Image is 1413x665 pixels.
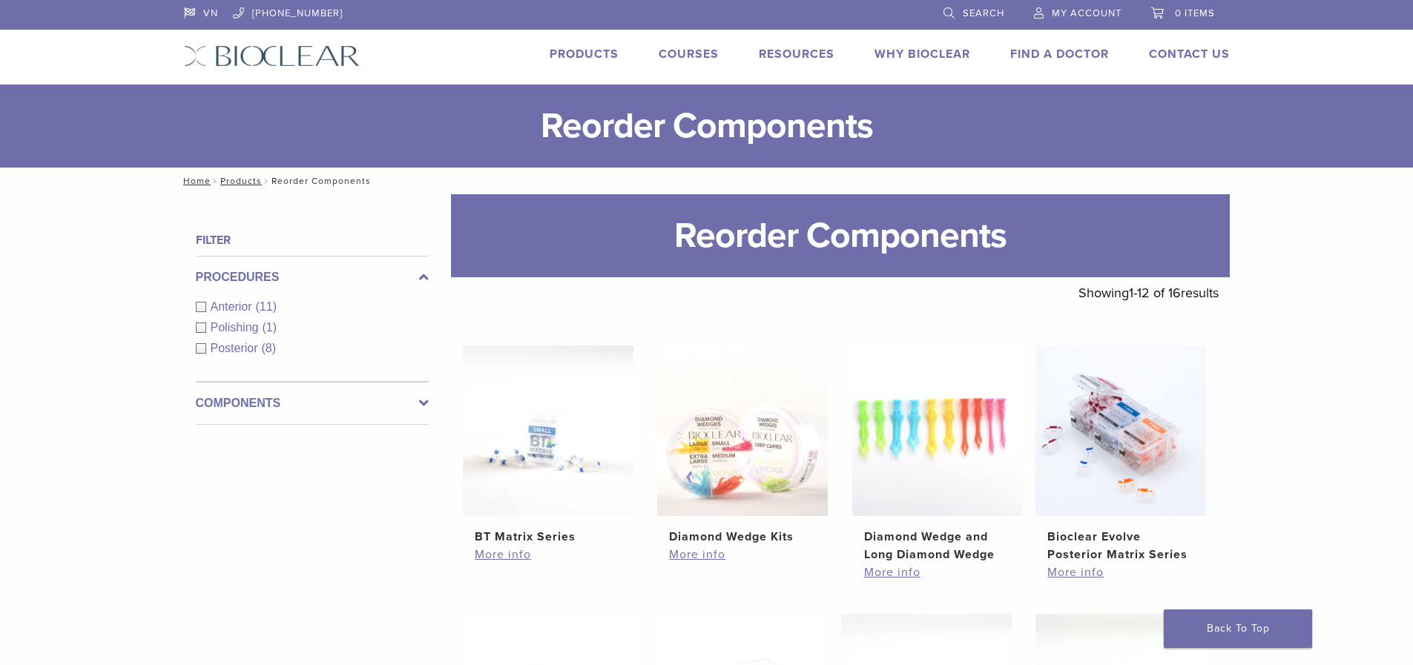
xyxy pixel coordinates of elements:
a: Back To Top [1164,609,1312,648]
a: More info [864,563,1011,581]
a: Home [179,176,211,186]
span: (11) [256,300,277,313]
span: My Account [1052,7,1121,19]
span: Anterior [211,300,256,313]
nav: Reorder Components [173,168,1241,194]
img: BT Matrix Series [463,345,633,516]
a: Resources [759,47,834,62]
span: Posterior [211,342,262,354]
span: (1) [262,321,277,334]
span: / [211,177,220,185]
a: Diamond Wedge and Long Diamond WedgeDiamond Wedge and Long Diamond Wedge [852,345,1024,563]
p: Showing results [1078,277,1219,308]
a: Courses [659,47,719,62]
a: Products [220,176,262,186]
span: 1-12 of 16 [1129,285,1181,301]
span: Polishing [211,321,263,334]
a: Bioclear Evolve Posterior Matrix SeriesBioclear Evolve Posterior Matrix Series [1035,345,1208,563]
h4: Filter [196,231,429,249]
h1: Reorder Components [451,194,1230,277]
a: Find A Doctor [1010,47,1109,62]
a: More info [475,546,622,563]
h2: Bioclear Evolve Posterior Matrix Series [1047,528,1194,563]
img: Diamond Wedge and Long Diamond Wedge [852,345,1023,516]
span: 0 items [1175,7,1215,19]
span: / [262,177,271,185]
a: Diamond Wedge KitsDiamond Wedge Kits [656,345,829,546]
span: Search [963,7,1004,19]
img: Bioclear [184,45,360,67]
label: Components [196,394,429,412]
a: Products [550,47,619,62]
h2: Diamond Wedge and Long Diamond Wedge [864,528,1011,563]
label: Procedures [196,268,429,286]
a: BT Matrix SeriesBT Matrix Series [462,345,635,546]
a: More info [669,546,816,563]
h2: Diamond Wedge Kits [669,528,816,546]
span: (8) [262,342,277,354]
img: Diamond Wedge Kits [657,345,828,516]
h2: BT Matrix Series [475,528,622,546]
a: Contact Us [1149,47,1230,62]
img: Bioclear Evolve Posterior Matrix Series [1035,345,1206,516]
a: Why Bioclear [875,47,970,62]
a: More info [1047,563,1194,581]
